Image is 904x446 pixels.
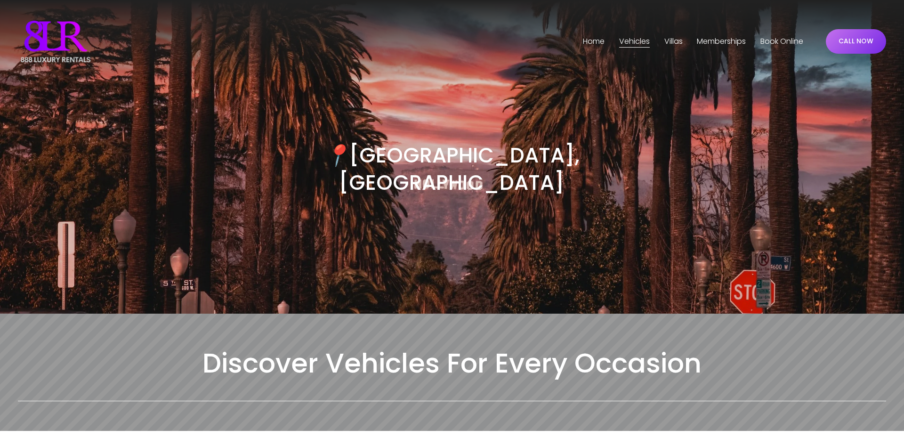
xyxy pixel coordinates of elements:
a: CALL NOW [826,29,886,54]
em: 📍 [324,141,349,170]
h2: Discover Vehicles For Every Occasion [18,346,886,381]
a: Home [583,34,605,49]
img: Luxury Car &amp; Home Rentals For Every Occasion [18,18,93,65]
h3: [GEOGRAPHIC_DATA], [GEOGRAPHIC_DATA] [235,142,669,196]
a: folder dropdown [664,34,683,49]
a: Memberships [697,34,746,49]
span: Vehicles [619,35,650,49]
a: Book Online [760,34,803,49]
a: folder dropdown [619,34,650,49]
span: Villas [664,35,683,49]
